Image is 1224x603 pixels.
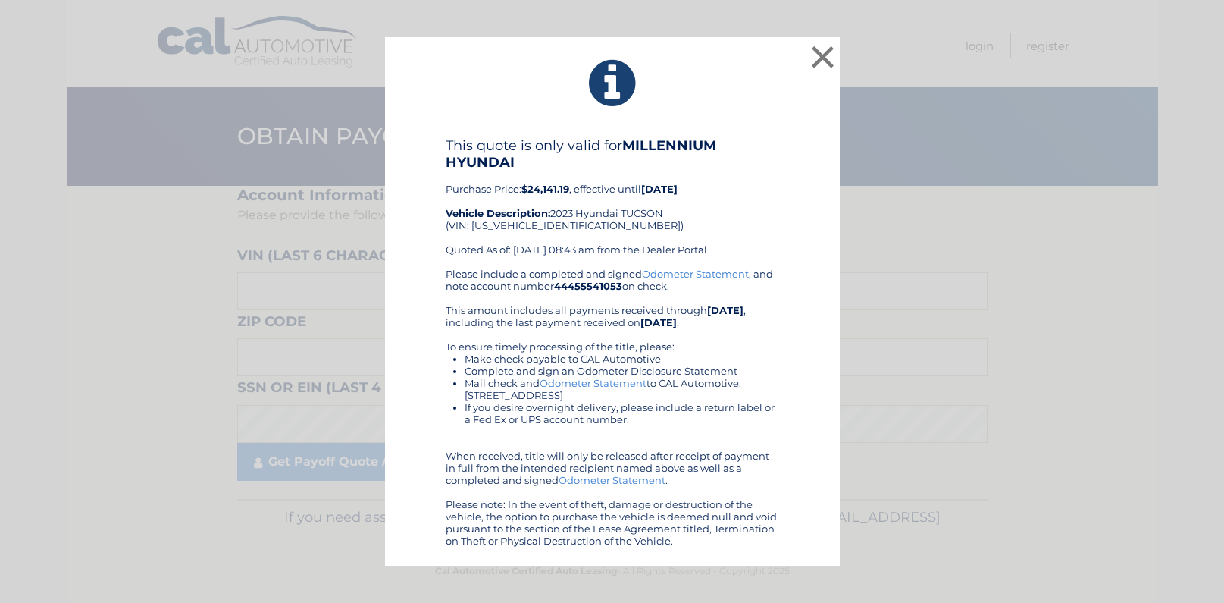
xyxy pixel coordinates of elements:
[465,353,779,365] li: Make check payable to CAL Automotive
[808,42,838,72] button: ×
[540,377,646,389] a: Odometer Statement
[446,137,779,268] div: Purchase Price: , effective until 2023 Hyundai TUCSON (VIN: [US_VEHICLE_IDENTIFICATION_NUMBER]) Q...
[707,304,743,316] b: [DATE]
[465,401,779,426] li: If you desire overnight delivery, please include a return label or a Fed Ex or UPS account number.
[559,474,665,486] a: Odometer Statement
[554,280,622,292] b: 44455541053
[640,316,677,328] b: [DATE]
[446,137,716,171] b: MILLENNIUM HYUNDAI
[641,183,678,195] b: [DATE]
[521,183,569,195] b: $24,141.19
[465,365,779,377] li: Complete and sign an Odometer Disclosure Statement
[446,137,779,171] h4: This quote is only valid for
[446,268,779,547] div: Please include a completed and signed , and note account number on check. This amount includes al...
[465,377,779,401] li: Mail check and to CAL Automotive, [STREET_ADDRESS]
[642,268,749,280] a: Odometer Statement
[446,207,550,219] strong: Vehicle Description:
